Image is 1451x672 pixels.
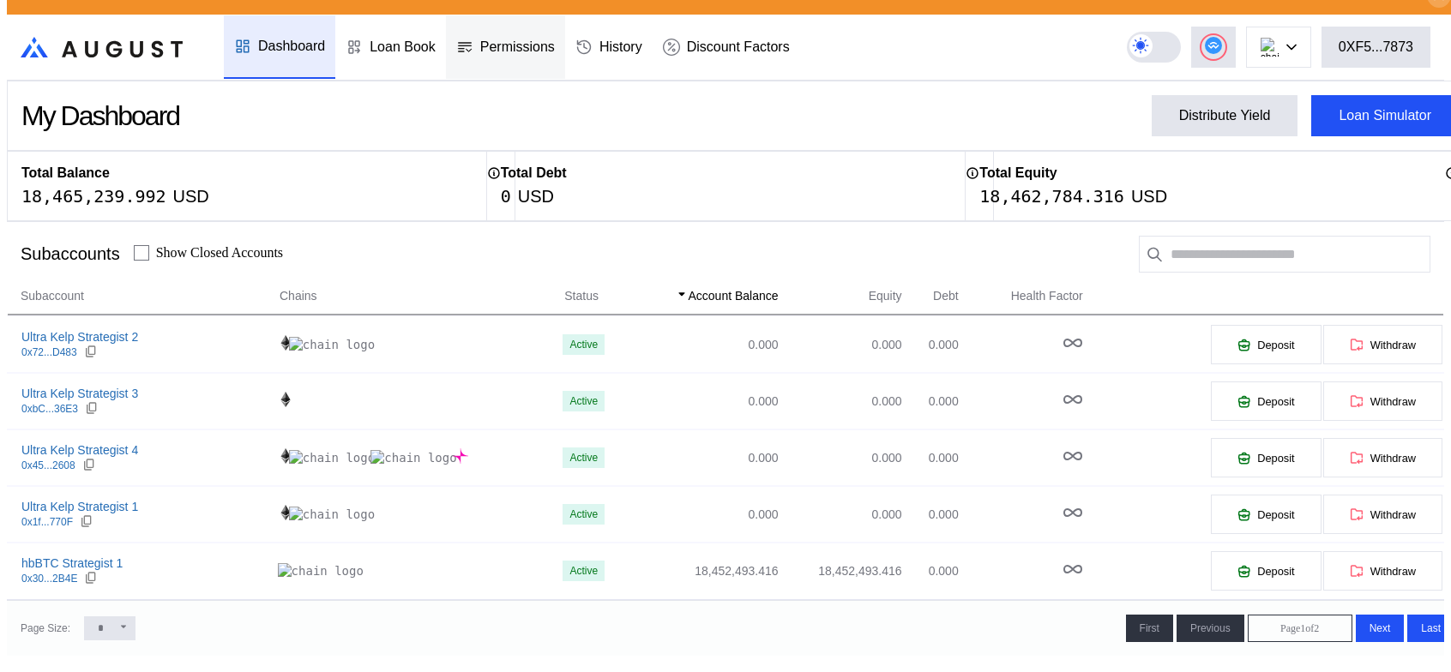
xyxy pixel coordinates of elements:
[780,373,903,429] td: 0.000
[780,429,903,486] td: 0.000
[780,543,903,599] td: 18,452,493.416
[903,486,960,543] td: 0.000
[1257,452,1294,465] span: Deposit
[21,622,70,634] div: Page Size:
[1257,339,1294,351] span: Deposit
[480,39,555,55] div: Permissions
[173,186,209,207] div: USD
[653,15,800,79] a: Discount Factors
[1011,287,1083,305] span: Health Factor
[278,392,293,407] img: chain logo
[569,452,598,464] div: Active
[21,165,110,181] h2: Total Balance
[278,335,293,351] img: chain logo
[1190,622,1231,634] span: Previous
[903,543,960,599] td: 0.000
[1322,324,1443,365] button: Withdraw
[21,186,166,207] div: 18,465,239.992
[21,346,77,358] div: 0x72...D483
[1322,381,1443,422] button: Withdraw
[1370,622,1391,634] span: Next
[564,287,599,305] span: Status
[453,448,468,464] img: chain logo
[629,543,780,599] td: 18,452,493.416
[869,287,902,305] span: Equity
[1246,27,1311,68] button: chain logo
[1370,395,1416,408] span: Withdraw
[21,386,138,401] div: Ultra Kelp Strategist 3
[1370,508,1416,521] span: Withdraw
[780,486,903,543] td: 0.000
[518,186,554,207] div: USD
[21,516,73,528] div: 0x1f...770F
[903,373,960,429] td: 0.000
[1339,39,1413,55] div: 0XF5...7873
[933,287,959,305] span: Debt
[21,573,77,585] div: 0x30...2B4E
[289,507,375,522] img: chain logo
[629,373,780,429] td: 0.000
[1126,615,1173,642] button: First
[1257,565,1294,578] span: Deposit
[21,244,120,264] div: Subaccounts
[335,15,446,79] a: Loan Book
[629,429,780,486] td: 0.000
[903,429,960,486] td: 0.000
[1210,324,1322,365] button: Deposit
[1210,494,1322,535] button: Deposit
[224,15,335,79] a: Dashboard
[1322,27,1430,68] button: 0XF5...7873
[1152,95,1298,136] button: Distribute Yield
[21,555,123,571] div: hbBTC Strategist 1
[1370,452,1416,465] span: Withdraw
[780,316,903,373] td: 0.000
[501,186,511,207] div: 0
[565,15,653,79] a: History
[1261,38,1279,57] img: chain logo
[278,448,293,464] img: chain logo
[687,39,790,55] div: Discount Factors
[903,316,960,373] td: 0.000
[569,565,598,577] div: Active
[21,499,138,514] div: Ultra Kelp Strategist 1
[21,459,75,471] div: 0x45...2608
[370,39,436,55] div: Loan Book
[21,329,138,345] div: Ultra Kelp Strategist 2
[156,245,283,261] label: Show Closed Accounts
[1131,186,1167,207] div: USD
[278,505,293,520] img: chain logo
[629,316,780,373] td: 0.000
[1210,437,1322,478] button: Deposit
[1179,108,1271,123] div: Distribute Yield
[280,287,317,305] span: Chains
[1257,508,1294,521] span: Deposit
[688,287,778,305] span: Account Balance
[278,563,364,579] img: chain logo
[1322,437,1443,478] button: Withdraw
[1356,615,1405,642] button: Next
[1322,550,1443,591] button: Withdraw
[1339,108,1431,123] div: Loan Simulator
[21,442,138,458] div: Ultra Kelp Strategist 4
[569,395,598,407] div: Active
[21,100,179,132] div: My Dashboard
[1370,339,1416,351] span: Withdraw
[979,186,1124,207] div: 18,462,784.316
[21,287,84,305] span: Subaccount
[569,339,598,351] div: Active
[1140,622,1159,634] span: First
[446,15,565,79] a: Permissions
[1177,615,1244,642] button: Previous
[370,450,456,465] img: chain logo
[1322,494,1443,535] button: Withdraw
[501,165,567,181] h2: Total Debt
[569,508,598,520] div: Active
[1370,565,1416,578] span: Withdraw
[1210,550,1322,591] button: Deposit
[289,450,375,465] img: chain logo
[1421,622,1441,634] span: Last
[258,39,325,54] div: Dashboard
[599,39,642,55] div: History
[21,403,78,415] div: 0xbC...36E3
[289,337,375,352] img: chain logo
